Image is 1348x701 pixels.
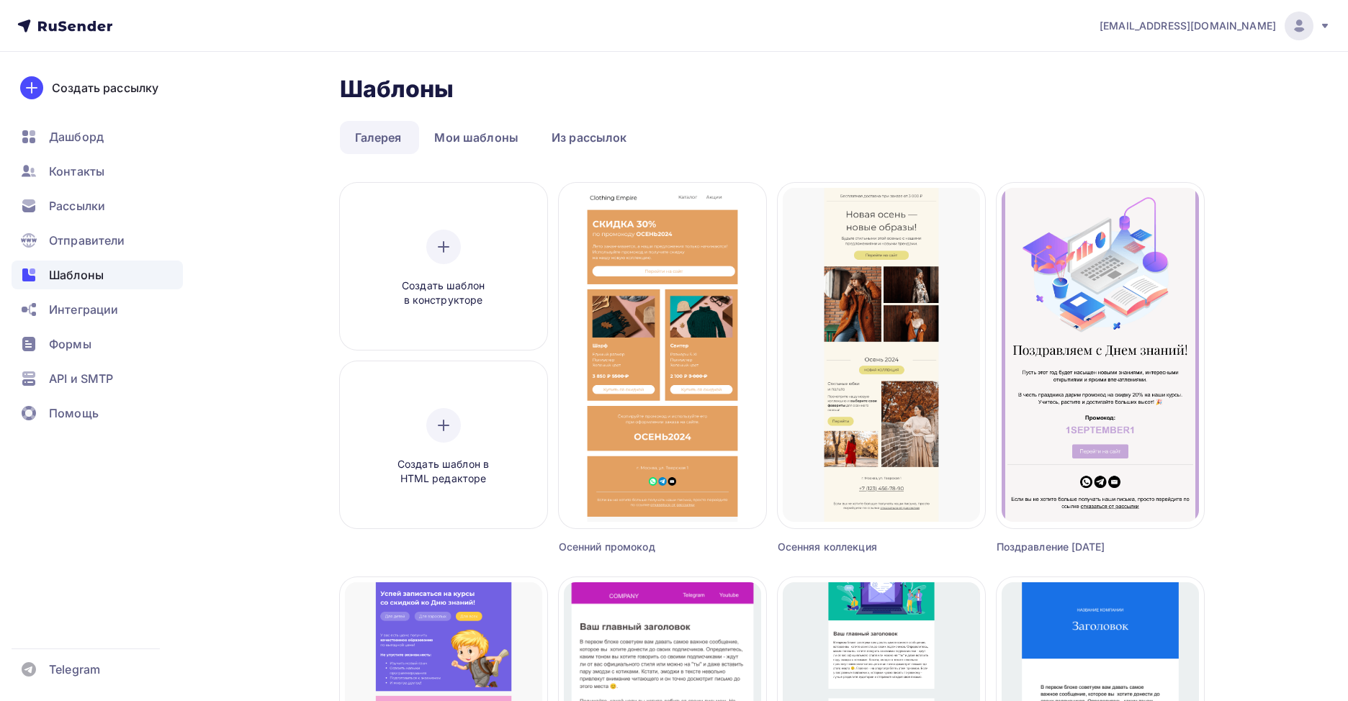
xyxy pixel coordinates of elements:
a: Контакты [12,157,183,186]
span: API и SMTP [49,370,113,387]
span: Помощь [49,404,99,422]
a: Шаблоны [12,261,183,289]
div: Осенний промокод [559,540,714,554]
span: [EMAIL_ADDRESS][DOMAIN_NAME] [1100,19,1276,33]
a: Рассылки [12,191,183,220]
a: [EMAIL_ADDRESS][DOMAIN_NAME] [1100,12,1331,40]
span: Интеграции [49,301,118,318]
a: Формы [12,330,183,358]
a: Галерея [340,121,417,154]
span: Отправители [49,232,125,249]
span: Шаблоны [49,266,104,284]
span: Создать шаблон в конструкторе [375,279,512,308]
a: Отправители [12,226,183,255]
div: Поздравление [DATE] [997,540,1152,554]
a: Из рассылок [536,121,642,154]
span: Telegram [49,661,100,678]
span: Рассылки [49,197,105,214]
a: Дашборд [12,122,183,151]
span: Контакты [49,163,104,180]
span: Создать шаблон в HTML редакторе [375,457,512,487]
div: Создать рассылку [52,79,158,96]
span: Дашборд [49,128,104,145]
span: Формы [49,335,91,353]
a: Мои шаблоны [419,121,534,154]
h2: Шаблоны [340,75,454,104]
div: Осенняя коллекция [778,540,933,554]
